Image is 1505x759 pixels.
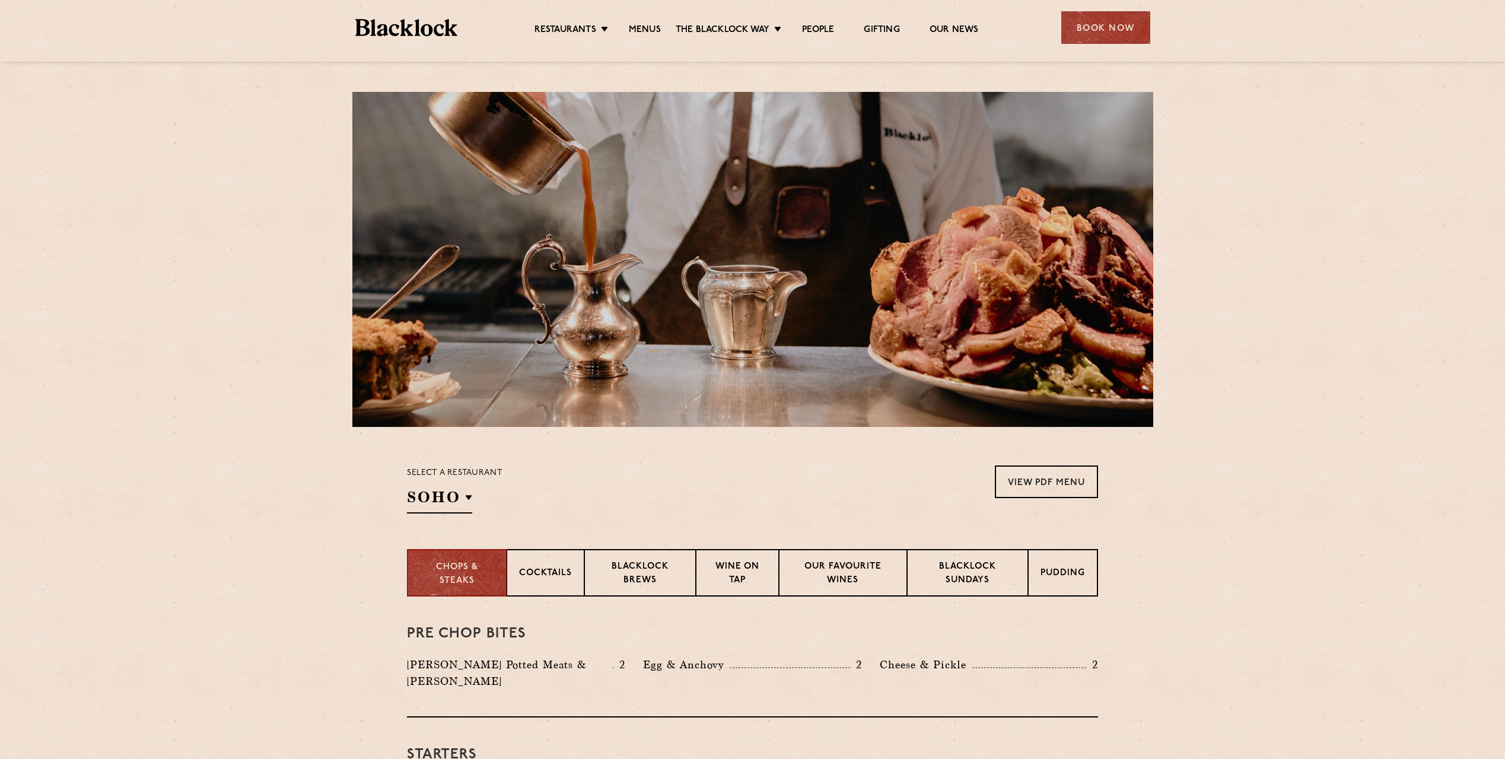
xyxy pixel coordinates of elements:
a: People [802,24,834,37]
p: Select a restaurant [407,465,502,481]
a: Menus [629,24,661,37]
p: 2 [613,657,625,672]
a: Our News [930,24,979,37]
p: Cheese & Pickle [880,656,972,673]
a: View PDF Menu [995,465,1098,498]
div: Book Now [1061,11,1150,44]
p: 2 [1086,657,1098,672]
p: Pudding [1041,567,1085,582]
h3: Pre Chop Bites [407,626,1098,642]
p: Blacklock Sundays [919,560,1016,588]
a: Restaurants [534,24,596,37]
a: The Blacklock Way [676,24,769,37]
a: Gifting [864,24,899,37]
p: Our favourite wines [791,560,894,588]
h2: SOHO [407,487,472,514]
p: Blacklock Brews [597,560,683,588]
p: [PERSON_NAME] Potted Meats & [PERSON_NAME] [407,656,612,690]
p: 2 [850,657,862,672]
p: Cocktails [519,567,572,582]
p: Egg & Anchovy [643,656,730,673]
img: BL_Textured_Logo-footer-cropped.svg [355,19,458,36]
p: Chops & Steaks [420,561,494,588]
p: Wine on Tap [708,560,766,588]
